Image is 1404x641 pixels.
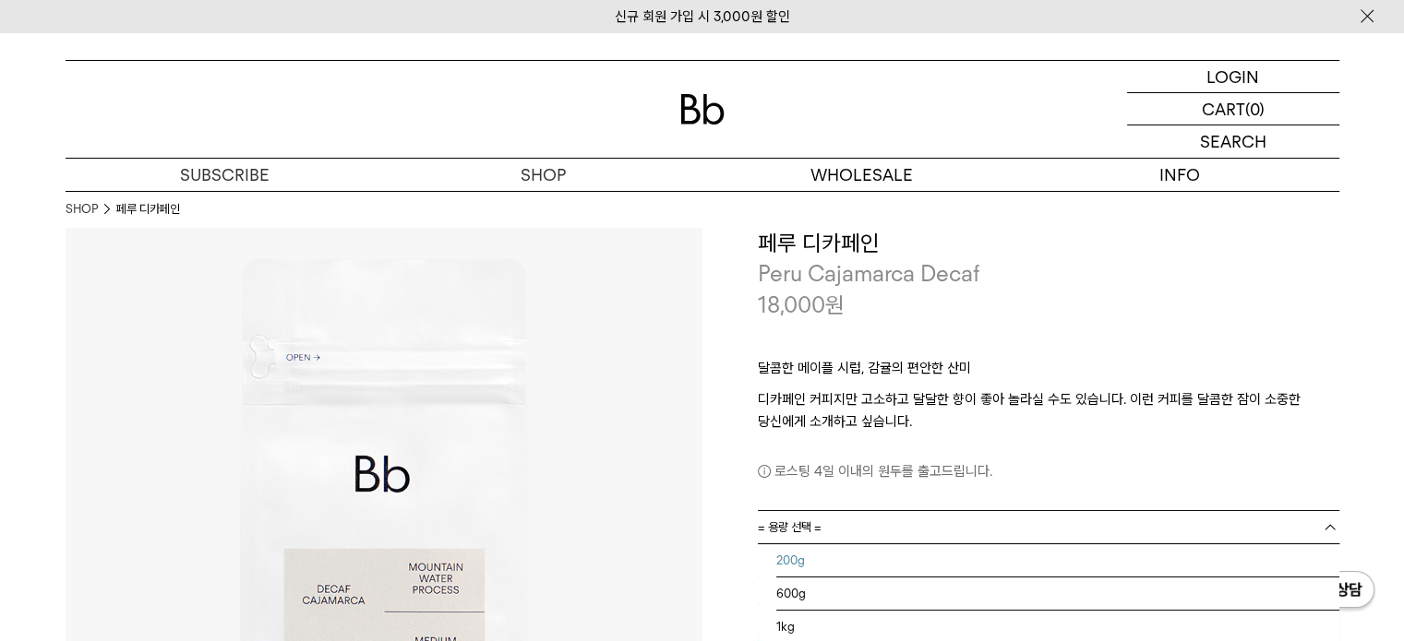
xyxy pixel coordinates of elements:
p: Peru Cajamarca Decaf [758,258,1339,290]
a: LOGIN [1127,61,1339,93]
p: INFO [1021,159,1339,191]
li: 페루 디카페인 [116,200,180,219]
h3: 페루 디카페인 [758,228,1339,259]
p: LOGIN [1206,61,1259,92]
a: SHOP [66,200,98,219]
p: CART [1202,93,1245,125]
li: 200g [776,544,1339,577]
p: WHOLESALE [702,159,1021,191]
p: 디카페인 커피지만 고소하고 달달한 향이 좋아 놀라실 수도 있습니다. 이런 커피를 달콤한 잠이 소중한 당신에게 소개하고 싶습니다. [758,388,1339,433]
li: 600g [776,577,1339,611]
p: 달콤한 메이플 시럽, 감귤의 편안한 산미 [758,357,1339,388]
p: 18,000 [758,290,845,321]
p: (0) [1245,93,1265,125]
p: 로스팅 4일 이내의 원두를 출고드립니다. [758,460,1339,482]
p: SEARCH [1200,125,1266,158]
span: = 용량 선택 = [758,511,822,543]
img: 로고 [680,94,725,125]
a: SHOP [384,159,702,191]
a: SUBSCRIBE [66,159,384,191]
a: 신규 회원 가입 시 3,000원 할인 [615,8,790,25]
a: CART (0) [1127,93,1339,125]
span: 원 [825,291,845,318]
